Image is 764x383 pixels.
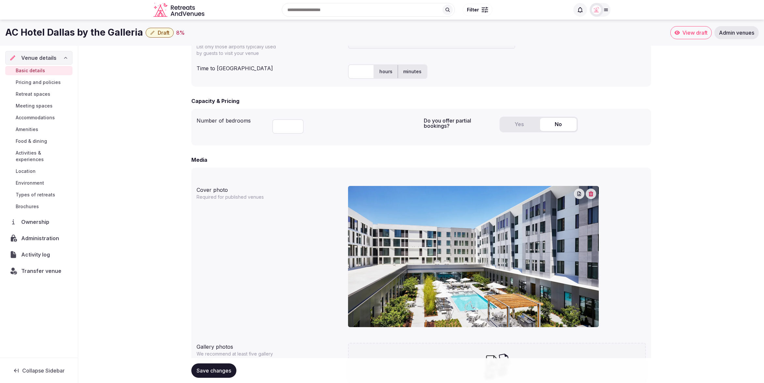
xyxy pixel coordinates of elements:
a: Food & dining [5,137,72,146]
button: Collapse Sidebar [5,363,72,378]
button: 8% [176,29,185,37]
span: Location [16,168,36,175]
a: Accommodations [5,113,72,122]
div: 8 % [176,29,185,37]
span: Retreat spaces [16,91,50,97]
div: Number of bedrooms [197,114,267,125]
h2: Media [191,156,207,164]
span: Meeting spaces [16,103,53,109]
span: Accommodations [16,114,55,121]
span: Collapse Sidebar [22,367,65,374]
svg: Retreats and Venues company logo [153,3,206,17]
span: Venue details [21,54,56,62]
p: We recommend at least five gallery photos [197,351,280,364]
a: Administration [5,231,72,245]
span: Filter [467,7,479,13]
img: miaceralde [592,5,601,14]
span: Food & dining [16,138,47,144]
a: Admin venues [714,26,759,39]
span: Save changes [197,367,231,374]
span: Brochures [16,203,39,210]
label: hours [374,63,398,80]
div: Time to [GEOGRAPHIC_DATA] [197,62,343,72]
a: Amenities [5,125,72,134]
a: View draft [670,26,712,39]
span: Types of retreats [16,191,55,198]
a: Types of retreats [5,190,72,199]
a: Environment [5,178,72,188]
button: Filter [463,4,492,16]
div: Gallery photos [197,340,343,351]
label: minutes [398,63,427,80]
div: Cover photo [197,183,343,194]
span: Activities & experiences [16,150,70,163]
button: Save changes [191,363,236,378]
span: Ownership [21,218,52,226]
button: Yes [501,118,537,131]
span: Activity log [21,251,53,258]
button: No [540,118,577,131]
a: Location [5,167,72,176]
span: Transfer venue [21,267,61,275]
p: Required for published venues [197,194,280,200]
a: Visit the homepage [153,3,206,17]
a: Meeting spaces [5,101,72,110]
h2: Capacity & Pricing [191,97,239,105]
span: Administration [21,234,62,242]
span: Pricing and policies [16,79,61,86]
a: Retreat spaces [5,90,72,99]
button: Draft [146,28,174,38]
span: Amenities [16,126,38,133]
span: View draft [682,29,708,36]
a: Brochures [5,202,72,211]
a: Ownership [5,215,72,229]
h1: AC Hotel Dallas by the Galleria [5,26,143,39]
span: Basic details [16,67,45,74]
span: Environment [16,180,44,186]
a: Pricing and policies [5,78,72,87]
span: Draft [158,29,169,36]
a: Activities & experiences [5,148,72,164]
button: Transfer venue [5,264,72,278]
a: Activity log [5,248,72,261]
span: Admin venues [719,29,754,36]
img: RV-AC Hotel Dallas by the Galleria-best photo.jpg [348,186,599,327]
a: Basic details [5,66,72,75]
p: List only those airports typically used by guests to visit your venue [197,43,280,57]
label: Do you offer partial bookings? [424,118,494,128]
